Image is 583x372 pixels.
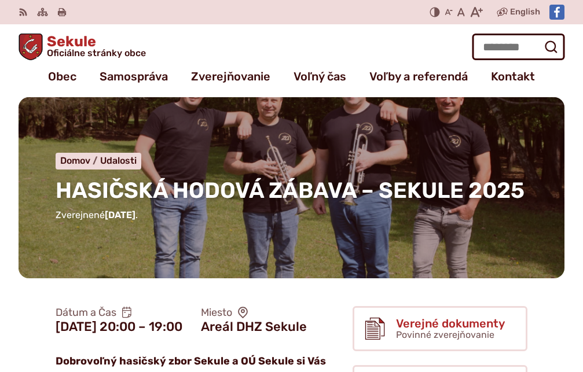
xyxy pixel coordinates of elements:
span: Oficiálne stránky obce [47,49,146,58]
figcaption: [DATE] 20:00 – 19:00 [56,319,182,334]
span: Domov [60,155,90,166]
a: Verejné dokumenty Povinné zverejňovanie [353,306,527,351]
a: Obec [48,65,76,88]
a: Kontakt [491,65,535,88]
img: Prejsť na Facebook stránku [549,5,564,20]
span: Miesto [201,306,307,319]
a: Udalosti [100,155,137,166]
a: Domov [60,155,100,166]
span: HASIČSKÁ HODOVÁ ZÁBAVA – SEKULE 2025 [56,177,525,204]
a: Samospráva [100,65,168,88]
span: English [510,5,540,19]
span: Povinné zverejňovanie [396,329,494,340]
span: Dátum a Čas [56,306,182,319]
span: Sekule [42,34,146,58]
a: English [508,5,542,19]
a: Voľný čas [294,65,346,88]
img: Prejsť na domovskú stránku [19,34,42,60]
figcaption: Areál DHZ Sekule [201,319,307,334]
a: Logo Sekule, prejsť na domovskú stránku. [19,34,146,60]
span: Verejné dokumenty [396,317,505,330]
a: Voľby a referendá [369,65,468,88]
span: [DATE] [105,209,135,220]
p: Zverejnené . [56,208,527,223]
a: Zverejňovanie [191,65,270,88]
